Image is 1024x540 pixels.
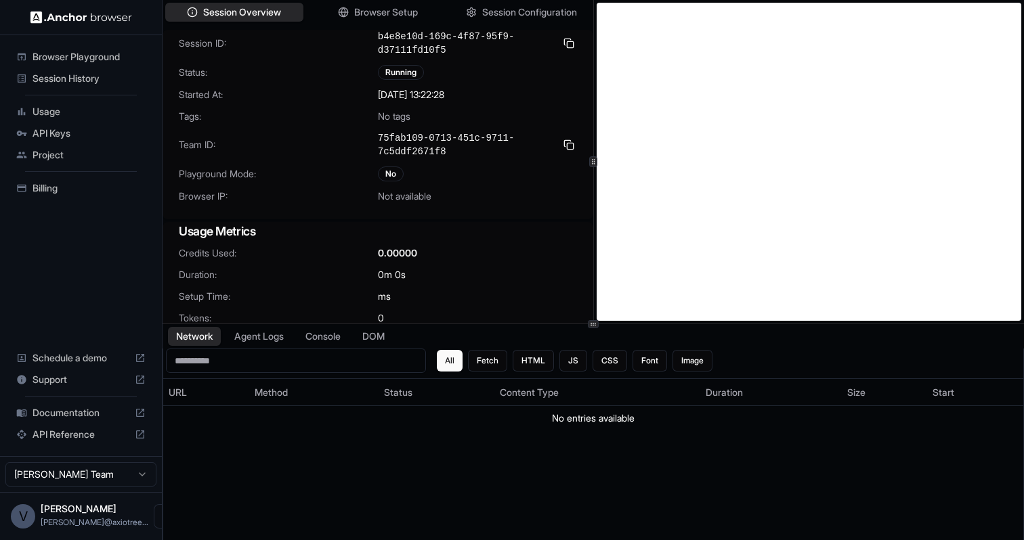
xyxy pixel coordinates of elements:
span: No tags [378,110,410,123]
span: Team ID: [179,138,378,152]
div: Documentation [11,402,151,424]
button: All [437,350,463,372]
span: Tags: [179,110,378,123]
span: Browser Setup [354,5,418,19]
span: Status: [179,66,378,79]
button: Font [633,350,667,372]
div: Billing [11,177,151,199]
button: Agent Logs [226,327,292,346]
span: API Reference [33,428,129,441]
div: API Keys [11,122,151,144]
span: Documentation [33,406,129,420]
button: JS [559,350,587,372]
span: Billing [33,181,146,195]
span: Vipin Tanna [41,503,116,514]
span: Browser Playground [33,50,146,64]
button: HTML [513,350,554,372]
span: Tokens: [179,311,378,325]
span: Started At: [179,88,378,102]
button: CSS [593,350,627,372]
span: Setup Time: [179,290,378,303]
div: API Reference [11,424,151,445]
div: Start [933,386,1018,399]
span: Session Overview [203,5,281,19]
div: Session History [11,68,151,89]
span: 0m 0s [378,268,406,282]
div: Support [11,369,151,390]
span: 0 [378,311,384,325]
div: Method [255,386,374,399]
span: Usage [33,105,146,118]
div: No [378,166,404,181]
span: Not available [378,189,431,203]
div: Project [11,144,151,166]
td: No entries available [163,406,1023,431]
span: b4e8e10d-169c-4f87-95f9-d37111fd10f5 [378,30,555,57]
button: Fetch [468,350,507,372]
div: V [11,504,35,528]
span: Project [33,148,146,162]
div: Duration [706,386,836,399]
button: Image [673,350,712,372]
span: [DATE] 13:22:28 [378,88,444,102]
h3: Usage Metrics [179,222,577,241]
button: Open menu [154,504,178,528]
span: Session History [33,72,146,85]
span: vipin@axiotree.com [41,517,148,527]
div: Running [378,65,424,80]
div: Usage [11,101,151,122]
span: 75fab109-0713-451c-9711-7c5ddf2671f8 [378,131,555,158]
span: 0.00000 [378,246,417,260]
span: Support [33,373,129,386]
div: Schedule a demo [11,347,151,369]
div: Status [384,386,489,399]
div: Content Type [500,386,694,399]
div: Browser Playground [11,46,151,68]
span: Browser IP: [179,189,378,203]
div: Size [847,386,922,399]
button: DOM [354,327,393,346]
button: Console [297,327,349,346]
div: URL [169,386,244,399]
span: Schedule a demo [33,351,129,365]
span: API Keys [33,127,146,140]
span: Duration: [179,268,378,282]
span: Session ID: [179,37,378,50]
span: Session Configuration [482,5,577,19]
img: Anchor Logo [30,11,132,24]
span: Credits Used: [179,246,378,260]
span: Playground Mode: [179,167,378,181]
span: ms [378,290,391,303]
button: Network [168,327,221,346]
